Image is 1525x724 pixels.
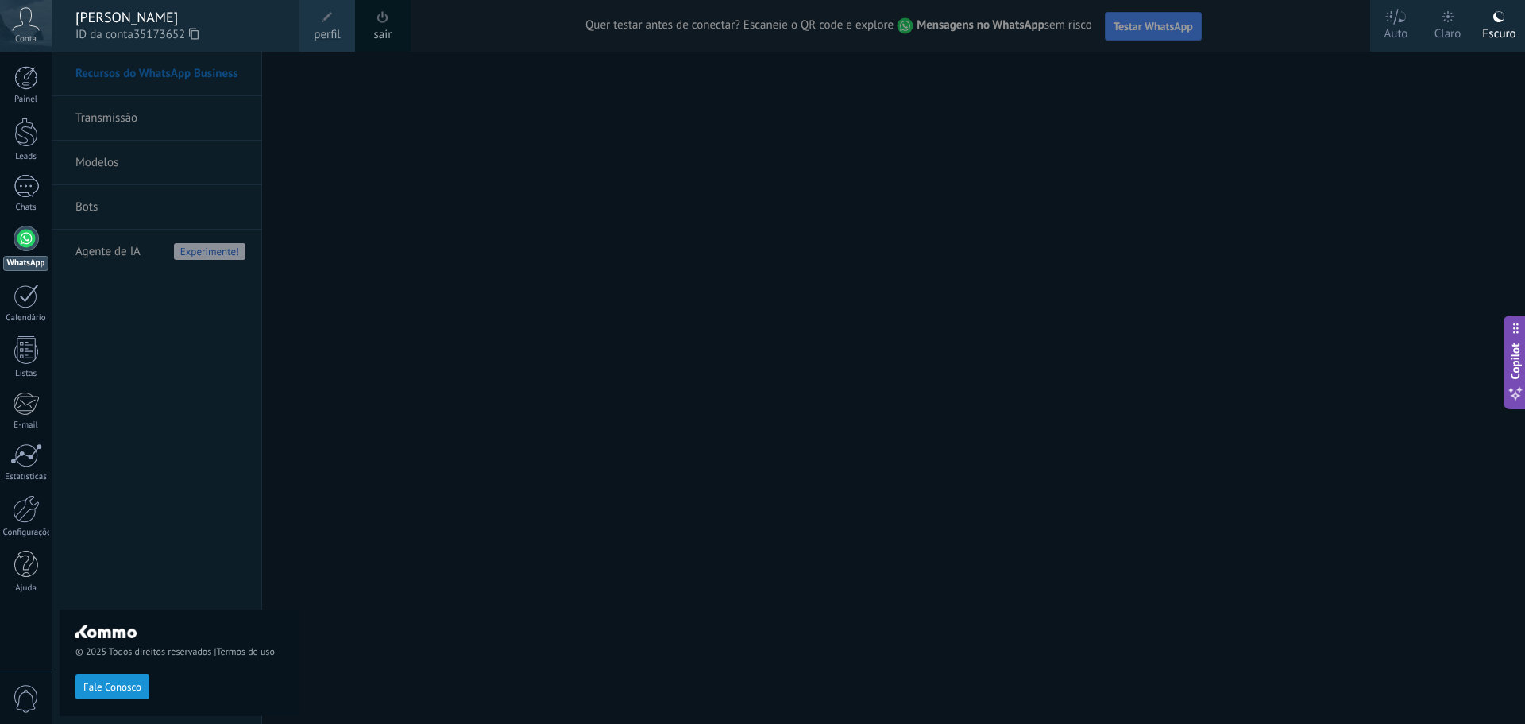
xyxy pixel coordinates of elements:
span: Copilot [1508,343,1523,379]
div: Estatísticas [3,472,49,482]
a: sair [374,26,392,44]
div: WhatsApp [3,256,48,271]
div: Listas [3,369,49,379]
span: © 2025 Todos direitos reservados | [75,646,284,658]
span: 35173652 [133,26,199,44]
div: Claro [1434,10,1461,52]
div: Auto [1384,10,1408,52]
div: E-mail [3,420,49,431]
div: Leads [3,152,49,162]
div: Painel [3,95,49,105]
div: Configurações [3,528,49,538]
div: Escuro [1482,10,1515,52]
button: Fale Conosco [75,674,149,699]
div: [PERSON_NAME] [75,9,284,26]
span: ID da conta [75,26,284,44]
span: perfil [314,26,340,44]
span: Conta [15,34,37,45]
div: Ajuda [3,583,49,594]
a: Termos de uso [216,646,274,658]
div: Calendário [3,313,49,323]
a: Fale Conosco [75,680,149,692]
div: Chats [3,203,49,213]
span: Fale Conosco [83,682,141,693]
